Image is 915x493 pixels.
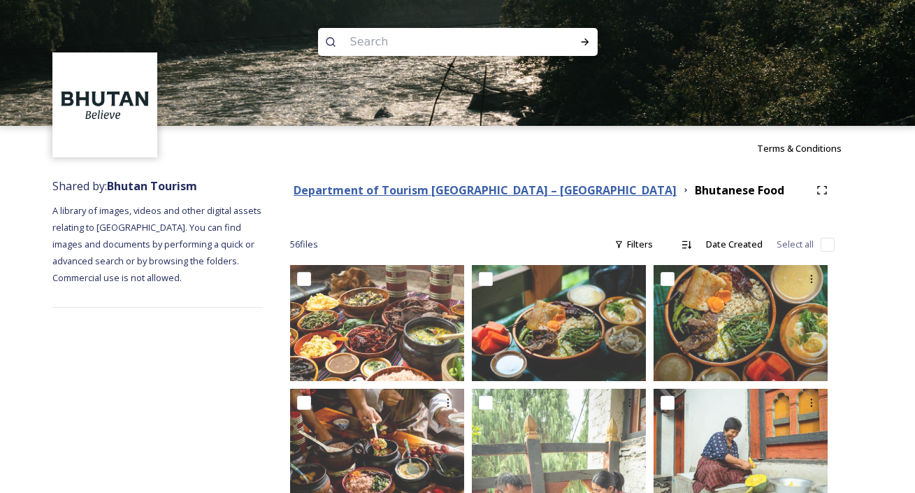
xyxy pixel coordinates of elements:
span: Select all [777,238,814,251]
input: Search [343,27,535,57]
a: Terms & Conditions [757,140,863,157]
strong: Department of Tourism [GEOGRAPHIC_DATA] – [GEOGRAPHIC_DATA] [294,183,677,198]
strong: Bhutanese Food [695,183,784,198]
span: 56 file s [290,238,318,251]
span: A library of images, videos and other digital assets relating to [GEOGRAPHIC_DATA]. You can find ... [52,204,264,284]
img: Mongar and Dametshi 110723 by Amp Sripimanwat-540.jpg [654,265,828,381]
img: BT_Logo_BB_Lockup_CMYK_High%2520Res.jpg [55,55,156,156]
img: Mongar and Dametshi 110723 by Amp Sripimanwat-550.jpg [472,265,646,381]
div: Filters [607,231,660,258]
img: Bumdeling 090723 by Amp Sripimanwat-130.jpg [290,265,464,381]
span: Shared by: [52,178,197,194]
span: Terms & Conditions [757,142,842,155]
strong: Bhutan Tourism [107,178,197,194]
div: Date Created [699,231,770,258]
